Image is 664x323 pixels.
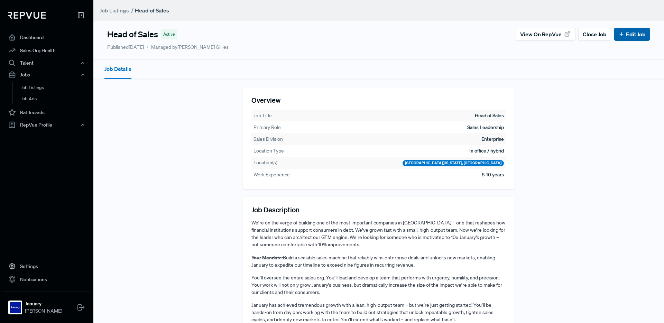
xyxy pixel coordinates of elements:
a: Sales Org Health [3,44,91,57]
button: Jobs [3,69,91,81]
button: Close Job [578,28,611,41]
strong: January [25,300,62,307]
th: Location Type [253,147,284,155]
a: Edit Job [618,30,646,38]
a: Job Listings [100,6,129,15]
td: Head of Sales [474,112,504,120]
td: Enterprise [481,135,504,143]
a: Notifications [3,273,91,286]
img: RepVue [8,12,46,19]
th: Job Title [253,112,272,120]
td: In office / hybrid [469,147,504,155]
span: Managed by [PERSON_NAME] Gillies [147,44,229,51]
span: / [131,7,133,14]
a: Job Ads [12,93,100,104]
p: Published [DATE] [107,44,144,51]
td: Sales Leadership [467,123,504,131]
a: Job Listings [12,82,100,93]
h5: Overview [251,96,506,104]
button: RepVue Profile [3,119,91,131]
th: Sales Division [253,135,283,143]
img: January [10,302,21,313]
button: Job Details [104,60,131,79]
button: View on RepVue [516,28,575,41]
a: Settings [3,260,91,273]
td: 8-10 years [481,171,504,179]
th: Work Experience [253,171,290,179]
th: Location(s) [253,159,278,167]
span: January has achieved tremendous growth with a lean, high-output team – but we’re just getting sta... [251,302,494,323]
th: Primary Role [253,123,281,131]
span: Close Job [583,30,607,38]
a: Battlecards [3,106,91,119]
button: Talent [3,57,91,69]
strong: Your Mandate: [251,254,283,261]
div: [GEOGRAPHIC_DATA][US_STATE], [GEOGRAPHIC_DATA] [403,160,504,166]
strong: Head of Sales [135,7,169,14]
span: Active [163,31,175,37]
span: You’ll oversee the entire sales org. You’ll lead and develop a team that performs with urgency, h... [251,275,502,295]
h5: Job Description [251,205,506,214]
h4: Head of Sales [107,29,158,39]
span: [PERSON_NAME] [25,307,62,315]
span: We’re on the verge of building one of the most important companies in [GEOGRAPHIC_DATA] – one tha... [251,220,505,248]
span: Build a scalable sales machine that reliably wins enterprise deals and unlocks new markets, enabl... [251,255,495,268]
button: Edit Job [614,28,650,41]
a: JanuaryJanuary[PERSON_NAME] [3,292,91,317]
a: Dashboard [3,31,91,44]
span: View on RepVue [520,30,562,38]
